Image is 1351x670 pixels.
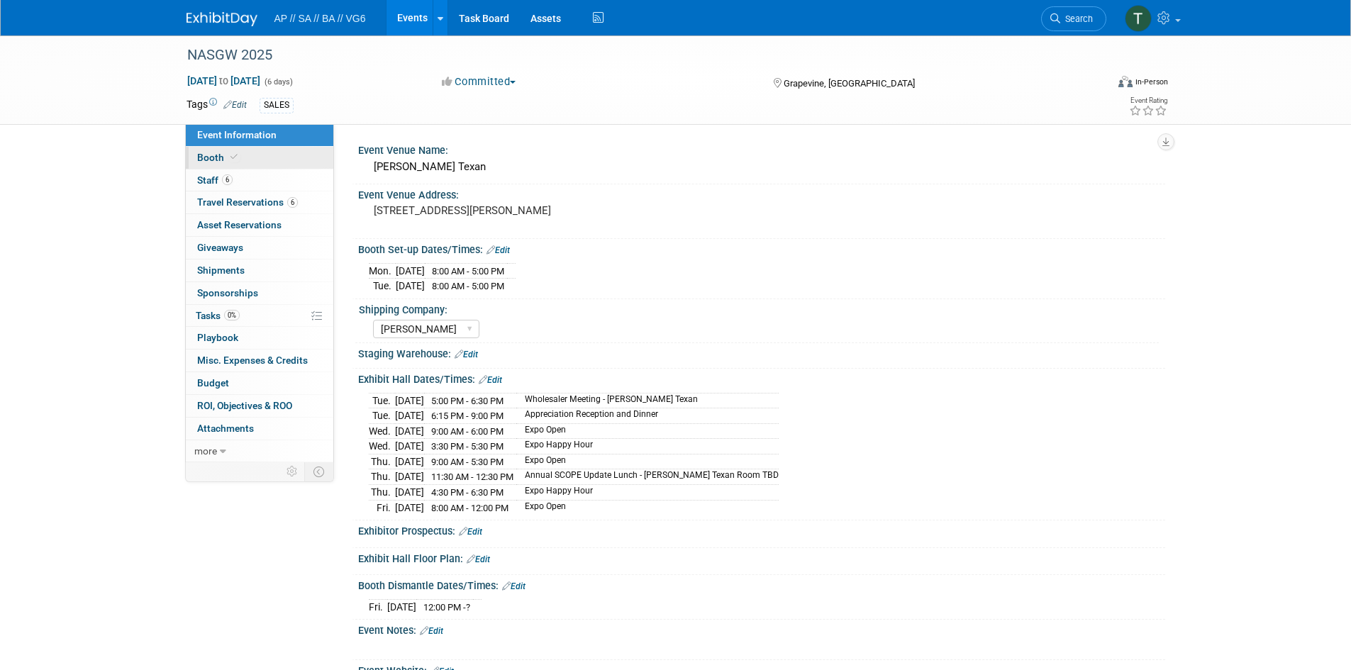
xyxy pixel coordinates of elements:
[222,174,233,185] span: 6
[358,184,1165,202] div: Event Venue Address:
[1060,13,1093,24] span: Search
[395,408,424,424] td: [DATE]
[516,393,779,408] td: Wholesaler Meeting - [PERSON_NAME] Texan
[260,98,294,113] div: SALES
[431,457,504,467] span: 9:00 AM - 5:30 PM
[197,423,254,434] span: Attachments
[432,266,504,277] span: 8:00 AM - 5:00 PM
[358,239,1165,257] div: Booth Set-up Dates/Times:
[516,408,779,424] td: Appreciation Reception and Dinner
[224,310,240,320] span: 0%
[263,77,293,86] span: (6 days)
[395,500,424,515] td: [DATE]
[358,575,1165,593] div: Booth Dismantle Dates/Times:
[516,469,779,485] td: Annual SCOPE Update Lunch - [PERSON_NAME] Texan Room TBD
[197,400,292,411] span: ROI, Objectives & ROO
[358,369,1165,387] div: Exhibit Hall Dates/Times:
[396,279,425,294] td: [DATE]
[369,439,395,454] td: Wed.
[186,395,333,417] a: ROI, Objectives & ROO
[187,97,247,113] td: Tags
[197,377,229,389] span: Budget
[516,454,779,469] td: Expo Open
[186,372,333,394] a: Budget
[197,219,282,230] span: Asset Reservations
[197,264,245,276] span: Shipments
[431,487,504,498] span: 4:30 PM - 6:30 PM
[358,520,1165,539] div: Exhibitor Prospectus:
[197,287,258,298] span: Sponsorships
[186,350,333,372] a: Misc. Expenses & Credits
[280,462,305,481] td: Personalize Event Tab Strip
[186,282,333,304] a: Sponsorships
[395,439,424,454] td: [DATE]
[455,350,478,359] a: Edit
[186,191,333,213] a: Travel Reservations6
[197,196,298,208] span: Travel Reservations
[230,153,238,161] i: Booth reservation complete
[431,503,508,513] span: 8:00 AM - 12:00 PM
[395,484,424,500] td: [DATE]
[186,214,333,236] a: Asset Reservations
[369,393,395,408] td: Tue.
[194,445,217,457] span: more
[304,462,333,481] td: Toggle Event Tabs
[197,129,277,140] span: Event Information
[387,599,416,614] td: [DATE]
[431,471,513,482] span: 11:30 AM - 12:30 PM
[437,74,521,89] button: Committed
[1135,77,1168,87] div: In-Person
[274,13,366,24] span: AP // SA // BA // VG6
[423,602,470,613] span: 12:00 PM -
[358,620,1165,638] div: Event Notes:
[516,439,779,454] td: Expo Happy Hour
[369,599,387,614] td: Fri.
[369,263,396,279] td: Mon.
[197,174,233,186] span: Staff
[395,469,424,485] td: [DATE]
[196,310,240,321] span: Tasks
[186,237,333,259] a: Giveaways
[395,454,424,469] td: [DATE]
[466,602,470,613] span: ?
[396,263,425,279] td: [DATE]
[187,74,261,87] span: [DATE] [DATE]
[1125,5,1152,32] img: Tina McGinty
[186,124,333,146] a: Event Information
[432,281,504,291] span: 8:00 AM - 5:00 PM
[223,100,247,110] a: Edit
[186,327,333,349] a: Playbook
[479,375,502,385] a: Edit
[182,43,1085,68] div: NASGW 2025
[369,454,395,469] td: Thu.
[197,354,308,366] span: Misc. Expenses & Credits
[369,484,395,500] td: Thu.
[358,548,1165,566] div: Exhibit Hall Floor Plan:
[369,469,395,485] td: Thu.
[359,299,1159,317] div: Shipping Company:
[784,78,915,89] span: Grapevine, [GEOGRAPHIC_DATA]
[431,411,504,421] span: 6:15 PM - 9:00 PM
[369,423,395,439] td: Wed.
[186,169,333,191] a: Staff6
[187,12,257,26] img: ExhibitDay
[431,396,504,406] span: 5:00 PM - 6:30 PM
[516,500,779,515] td: Expo Open
[431,426,504,437] span: 9:00 AM - 6:00 PM
[287,197,298,208] span: 6
[431,441,504,452] span: 3:30 PM - 5:30 PM
[197,332,238,343] span: Playbook
[186,440,333,462] a: more
[420,626,443,636] a: Edit
[516,484,779,500] td: Expo Happy Hour
[197,152,240,163] span: Booth
[395,423,424,439] td: [DATE]
[358,343,1165,362] div: Staging Warehouse:
[467,554,490,564] a: Edit
[487,245,510,255] a: Edit
[369,408,395,424] td: Tue.
[1129,97,1167,104] div: Event Rating
[369,156,1155,178] div: [PERSON_NAME] Texan
[1041,6,1106,31] a: Search
[217,75,230,86] span: to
